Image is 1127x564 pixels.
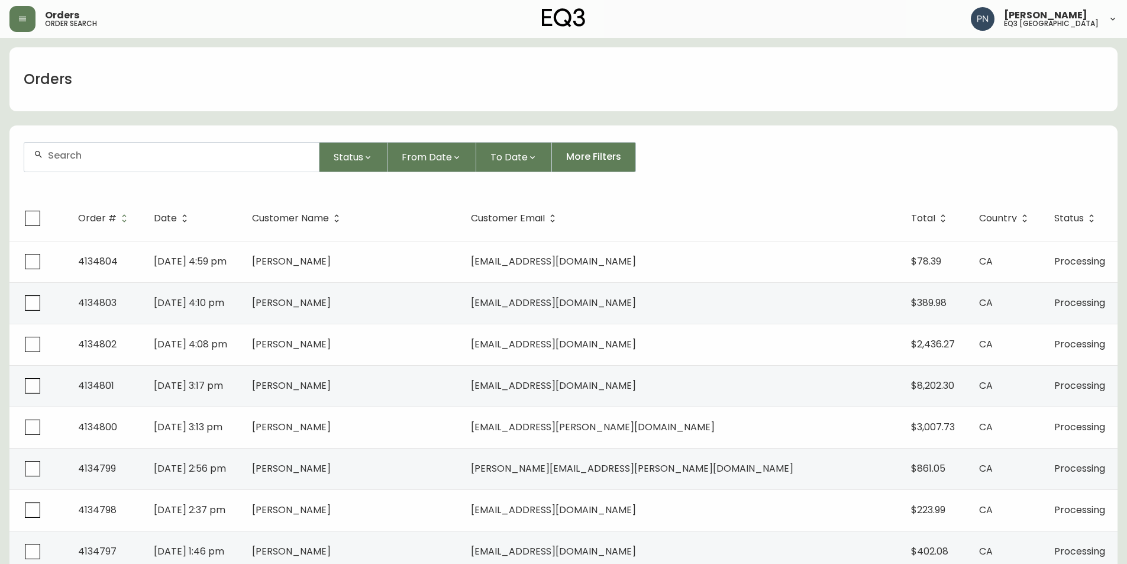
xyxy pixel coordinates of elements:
[911,213,951,224] span: Total
[78,420,117,434] span: 4134800
[78,462,116,475] span: 4134799
[154,296,224,310] span: [DATE] 4:10 pm
[319,142,387,172] button: Status
[387,142,476,172] button: From Date
[1004,20,1099,27] h5: eq3 [GEOGRAPHIC_DATA]
[471,213,560,224] span: Customer Email
[154,503,225,517] span: [DATE] 2:37 pm
[252,462,331,475] span: [PERSON_NAME]
[252,544,331,558] span: [PERSON_NAME]
[471,420,715,434] span: [EMAIL_ADDRESS][PERSON_NAME][DOMAIN_NAME]
[78,296,117,310] span: 4134803
[552,142,636,172] button: More Filters
[971,7,994,31] img: 496f1288aca128e282dab2021d4f4334
[78,213,132,224] span: Order #
[1054,420,1105,434] span: Processing
[566,150,621,163] span: More Filters
[979,462,993,475] span: CA
[979,503,993,517] span: CA
[542,8,586,27] img: logo
[471,503,636,517] span: [EMAIL_ADDRESS][DOMAIN_NAME]
[252,213,344,224] span: Customer Name
[911,544,948,558] span: $402.08
[154,337,227,351] span: [DATE] 4:08 pm
[48,150,309,161] input: Search
[334,150,363,165] span: Status
[911,503,945,517] span: $223.99
[1054,379,1105,392] span: Processing
[402,150,452,165] span: From Date
[471,544,636,558] span: [EMAIL_ADDRESS][DOMAIN_NAME]
[154,215,177,222] span: Date
[154,420,222,434] span: [DATE] 3:13 pm
[1054,254,1105,268] span: Processing
[911,420,955,434] span: $3,007.73
[471,337,636,351] span: [EMAIL_ADDRESS][DOMAIN_NAME]
[1054,503,1105,517] span: Processing
[154,254,227,268] span: [DATE] 4:59 pm
[911,254,941,268] span: $78.39
[78,254,118,268] span: 4134804
[252,254,331,268] span: [PERSON_NAME]
[471,215,545,222] span: Customer Email
[78,215,117,222] span: Order #
[252,337,331,351] span: [PERSON_NAME]
[1054,213,1099,224] span: Status
[154,544,224,558] span: [DATE] 1:46 pm
[78,544,117,558] span: 4134797
[471,462,793,475] span: [PERSON_NAME][EMAIL_ADDRESS][PERSON_NAME][DOMAIN_NAME]
[911,462,945,475] span: $861.05
[911,379,954,392] span: $8,202.30
[1054,296,1105,310] span: Processing
[471,254,636,268] span: [EMAIL_ADDRESS][DOMAIN_NAME]
[476,142,552,172] button: To Date
[45,11,79,20] span: Orders
[471,379,636,392] span: [EMAIL_ADDRESS][DOMAIN_NAME]
[911,337,955,351] span: $2,436.27
[78,379,114,392] span: 4134801
[1054,215,1084,222] span: Status
[24,69,72,89] h1: Orders
[78,503,117,517] span: 4134798
[979,213,1032,224] span: Country
[45,20,97,27] h5: order search
[252,296,331,310] span: [PERSON_NAME]
[252,379,331,392] span: [PERSON_NAME]
[78,337,117,351] span: 4134802
[1004,11,1087,20] span: [PERSON_NAME]
[1054,462,1105,475] span: Processing
[979,215,1017,222] span: Country
[471,296,636,310] span: [EMAIL_ADDRESS][DOMAIN_NAME]
[979,379,993,392] span: CA
[979,296,993,310] span: CA
[252,215,329,222] span: Customer Name
[979,420,993,434] span: CA
[154,379,223,392] span: [DATE] 3:17 pm
[154,213,192,224] span: Date
[154,462,226,475] span: [DATE] 2:56 pm
[979,254,993,268] span: CA
[1054,337,1105,351] span: Processing
[490,150,528,165] span: To Date
[979,544,993,558] span: CA
[1054,544,1105,558] span: Processing
[252,503,331,517] span: [PERSON_NAME]
[252,420,331,434] span: [PERSON_NAME]
[911,215,935,222] span: Total
[979,337,993,351] span: CA
[911,296,947,310] span: $389.98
